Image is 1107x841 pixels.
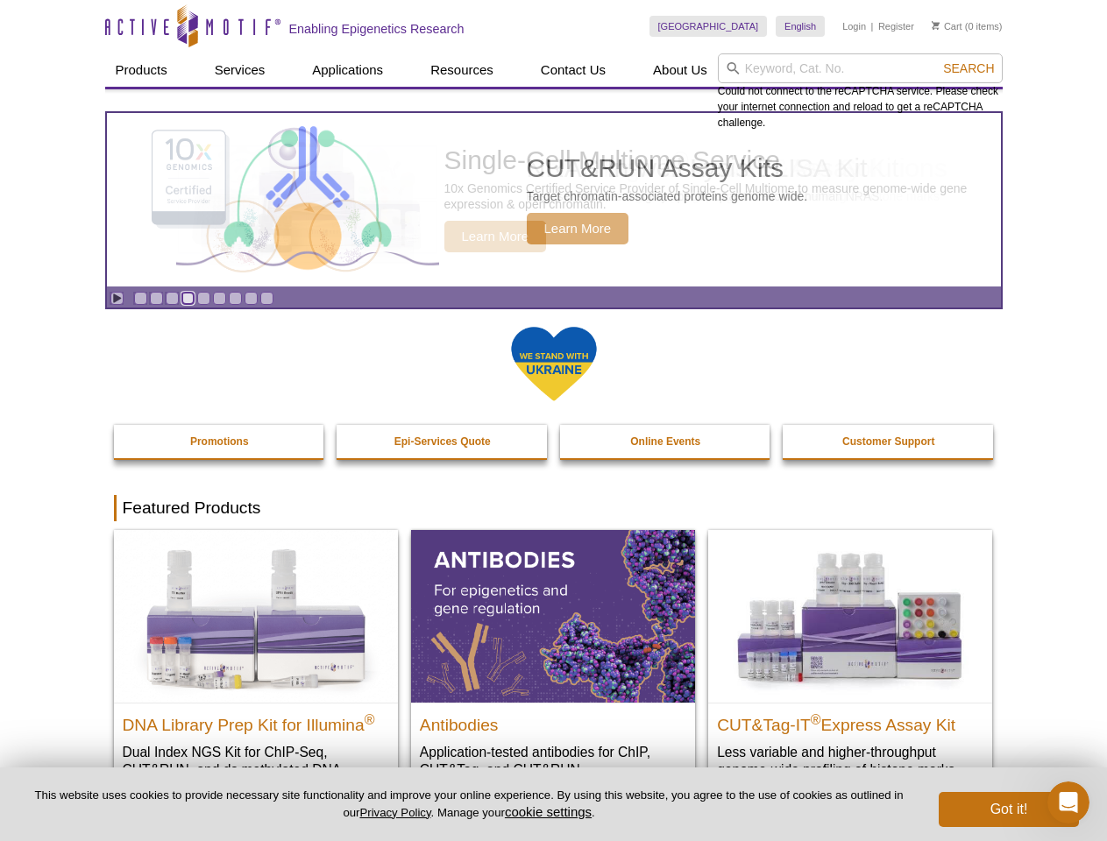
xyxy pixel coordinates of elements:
h2: CUT&Tag-IT Express Assay Kit [717,708,983,734]
button: Got it! [939,792,1079,827]
a: About Us [642,53,718,87]
strong: Epi-Services Quote [394,435,491,448]
h2: Enabling Epigenetics Research [289,21,465,37]
img: CUT&Tag-IT® Express Assay Kit [708,530,992,702]
a: Cart [932,20,962,32]
a: Login [842,20,866,32]
p: Application-tested antibodies for ChIP, CUT&Tag, and CUT&RUN. [420,743,686,779]
p: This website uses cookies to provide necessary site functionality and improve your online experie... [28,788,910,821]
a: Privacy Policy [359,806,430,819]
p: Dual Index NGS Kit for ChIP-Seq, CUT&RUN, and ds methylated DNA assays. [123,743,389,796]
span: Search [943,61,994,75]
a: Go to slide 9 [260,292,273,305]
p: Less variable and higher-throughput genome-wide profiling of histone marks​. [717,743,983,779]
img: All Antibodies [411,530,695,702]
a: English [776,16,825,37]
strong: Online Events [630,435,700,448]
button: Search [938,60,999,76]
sup: ® [811,711,821,726]
h2: CUT&RUN Assay Kits [527,155,808,181]
img: Your Cart [932,21,940,30]
a: Online Events [560,425,772,458]
a: Go to slide 2 [150,292,163,305]
a: Services [204,53,276,87]
article: CUT&RUN Assay Kits [107,113,1001,286]
img: We Stand With Ukraine [510,325,598,403]
img: DNA Library Prep Kit for Illumina [114,530,398,702]
a: Go to slide 8 [245,292,258,305]
a: Go to slide 6 [213,292,226,305]
a: Products [105,53,178,87]
iframe: Intercom live chat [1047,781,1089,823]
a: Go to slide 3 [166,292,179,305]
input: Keyword, Cat. No. [718,53,1003,83]
a: All Antibodies Antibodies Application-tested antibodies for ChIP, CUT&Tag, and CUT&RUN. [411,530,695,795]
h2: Featured Products [114,495,994,521]
strong: Customer Support [842,435,934,448]
a: CUT&Tag-IT® Express Assay Kit CUT&Tag-IT®Express Assay Kit Less variable and higher-throughput ge... [708,530,992,795]
a: Go to slide 7 [229,292,242,305]
button: cookie settings [505,804,592,819]
a: [GEOGRAPHIC_DATA] [649,16,768,37]
a: Go to slide 5 [197,292,210,305]
a: Toggle autoplay [110,292,124,305]
a: Epi-Services Quote [337,425,549,458]
a: Applications [302,53,394,87]
p: Target chromatin-associated proteins genome wide. [527,188,808,204]
h2: DNA Library Prep Kit for Illumina [123,708,389,734]
a: CUT&RUN Assay Kits CUT&RUN Assay Kits Target chromatin-associated proteins genome wide. Learn More [107,113,1001,286]
a: Go to slide 4 [181,292,195,305]
img: CUT&RUN Assay Kits [176,120,439,280]
li: (0 items) [932,16,1003,37]
a: Contact Us [530,53,616,87]
sup: ® [365,711,375,726]
strong: Promotions [190,435,249,448]
a: DNA Library Prep Kit for Illumina DNA Library Prep Kit for Illumina® Dual Index NGS Kit for ChIP-... [114,530,398,813]
a: Promotions [114,425,326,458]
a: Go to slide 1 [134,292,147,305]
span: Learn More [527,213,629,244]
a: Resources [420,53,504,87]
h2: Antibodies [420,708,686,734]
a: Register [878,20,914,32]
a: Customer Support [783,425,995,458]
li: | [871,16,874,37]
div: Could not connect to the reCAPTCHA service. Please check your internet connection and reload to g... [718,53,1003,131]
